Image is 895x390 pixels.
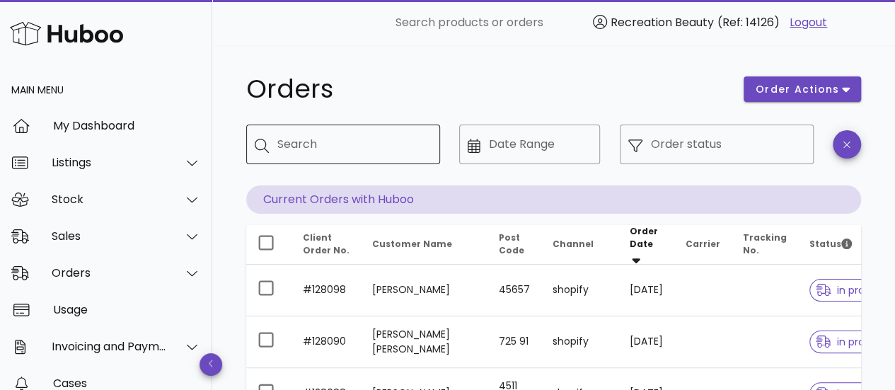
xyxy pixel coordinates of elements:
td: 725 91 [487,316,541,368]
td: [DATE] [618,265,674,316]
th: Tracking No. [732,225,798,265]
span: Client Order No. [303,231,350,256]
span: order actions [755,82,840,97]
td: [PERSON_NAME] [361,265,487,316]
span: Recreation Beauty [611,14,714,30]
span: Channel [553,238,594,250]
span: in progress [816,285,891,295]
span: Carrier [686,238,720,250]
span: Tracking No. [743,231,787,256]
span: Post Code [499,231,524,256]
td: shopify [541,316,618,368]
th: Customer Name [361,225,487,265]
td: #128090 [291,316,361,368]
div: Stock [52,193,167,206]
span: Order Date [630,225,658,250]
td: shopify [541,265,618,316]
div: Sales [52,229,167,243]
th: Post Code [487,225,541,265]
div: Listings [52,156,167,169]
div: Cases [53,377,201,390]
td: #128098 [291,265,361,316]
img: Huboo Logo [10,18,123,49]
th: Carrier [674,225,732,265]
button: order actions [744,76,861,102]
span: (Ref: 14126) [717,14,780,30]
h1: Orders [246,76,727,102]
th: Client Order No. [291,225,361,265]
td: [PERSON_NAME] [PERSON_NAME] [361,316,487,368]
td: 45657 [487,265,541,316]
div: Invoicing and Payments [52,340,167,353]
span: Customer Name [372,238,452,250]
a: Logout [790,14,827,31]
th: Channel [541,225,618,265]
p: Current Orders with Huboo [246,185,861,214]
th: Order Date: Sorted descending. Activate to remove sorting. [618,225,674,265]
span: Status [809,238,852,250]
div: Orders [52,266,167,280]
span: in progress [816,337,891,347]
div: My Dashboard [53,119,201,132]
td: [DATE] [618,316,674,368]
div: Usage [53,303,201,316]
